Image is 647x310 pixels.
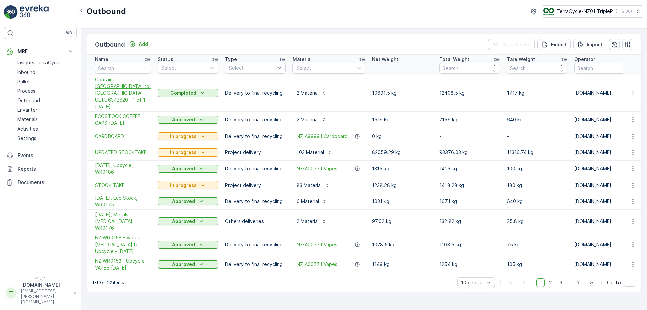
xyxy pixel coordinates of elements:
[574,182,635,189] p: [DOMAIN_NAME]
[557,8,613,15] p: TerraCycle-NZ01-TripleP
[95,162,151,175] a: 11/7/2025, Upcycle, WR0186
[297,90,319,96] p: 2 Material
[170,149,197,156] p: In progress
[14,96,77,105] a: Outbound
[14,67,77,77] a: Inbound
[95,258,151,271] span: NZ WR0153 - Upcycle - VAPES [DATE]
[507,165,567,172] p: 100 kg
[543,5,642,18] button: TerraCycle-NZ01-TripleP(+13:00)
[158,217,218,225] button: Approved
[87,6,126,17] p: Outbound
[95,234,151,255] span: NZ WR0158 - Vapes - [MEDICAL_DATA] to Upcycle - [DATE]
[4,276,77,280] span: v 1.51.1
[18,152,74,159] p: Events
[574,133,635,140] p: [DOMAIN_NAME]
[439,218,500,225] p: 132.82 kg
[297,165,337,172] a: NZ-A0077 I Vapes
[607,279,621,286] span: Go To
[158,56,173,63] p: Status
[297,133,348,140] span: NZ-A9999 I Cardboard
[574,198,635,205] p: [DOMAIN_NAME]
[372,133,433,140] p: 0 kg
[95,195,151,208] span: [DATE], Eco Stock, WR0175
[172,218,195,225] p: Approved
[556,278,565,287] span: 3
[17,88,35,94] p: Process
[95,149,151,156] a: UPDATED STOCKTAKE
[14,105,77,115] a: Envanter
[488,39,535,50] button: Clear Filters
[297,241,337,248] a: NZ-A0077 I Vapes
[18,179,74,186] p: Documents
[372,56,398,63] p: Net Weight
[507,241,567,248] p: 75 kg
[296,65,355,72] p: Select
[574,56,595,63] p: Operator
[587,41,602,48] p: Import
[4,282,77,305] button: TT[DOMAIN_NAME][EMAIL_ADDRESS][PERSON_NAME][DOMAIN_NAME]
[574,165,635,172] p: [DOMAIN_NAME]
[158,132,218,140] button: In progress
[158,241,218,249] button: Approved
[297,149,324,156] p: 103 Material
[4,149,77,162] a: Events
[292,56,312,63] p: Material
[372,261,433,268] p: 1149 kg
[574,149,635,156] p: [DOMAIN_NAME]
[372,90,433,96] p: 10691.5 kg
[95,211,151,231] a: 13/05/2025, Metals TIC, WR0176
[18,166,74,172] p: Reports
[158,89,218,97] button: Completed
[126,40,151,48] button: Add
[537,39,571,50] button: Export
[95,133,151,140] a: CARDBOARD
[439,198,500,205] p: 1671 kg
[17,59,61,66] p: Insights TerraCycle
[574,116,635,123] p: [DOMAIN_NAME]
[172,241,195,248] p: Approved
[507,90,567,96] p: 1717 kg
[14,115,77,124] a: Materials
[372,149,433,156] p: 82059.29 kg
[92,280,124,285] p: 1-10 of 22 items
[507,63,567,74] input: Search
[172,261,195,268] p: Approved
[138,41,148,48] p: Add
[439,56,469,63] p: Total Weight
[17,97,40,104] p: Outbound
[439,116,500,123] p: 2159 kg
[225,218,286,225] p: Others deliveries
[95,234,151,255] a: NZ WR0158 - Vapes - TIC to Upcycle - 9 5 2025
[95,56,109,63] p: Name
[158,197,218,205] button: Approved
[439,165,500,172] p: 1415 kg
[297,116,319,123] p: 2 Material
[372,182,433,189] p: 1238.28 kg
[225,198,286,205] p: Delivery to final recycling
[95,258,151,271] a: NZ WR0153 - Upcycle - VAPES 29-04-2025
[573,39,606,50] button: Import
[616,9,632,14] p: ( +13:00 )
[170,90,196,96] p: Completed
[21,288,71,305] p: [EMAIL_ADDRESS][PERSON_NAME][DOMAIN_NAME]
[225,261,286,268] p: Delivery to final recycling
[14,134,77,143] a: Settings
[20,5,49,19] img: logo_light-DOdMpM7g.png
[17,135,36,142] p: Settings
[170,133,197,140] p: In progress
[225,133,286,140] p: Delivery to final recycling
[574,261,635,268] p: [DOMAIN_NAME]
[297,198,319,205] p: 6 Material
[95,63,151,74] input: Search
[95,211,151,231] span: [DATE], Metals [MEDICAL_DATA], WR0176
[225,149,286,156] p: Project delivery
[372,116,433,123] p: 1519 kg
[225,165,286,172] p: Delivery to final recycling
[551,41,566,48] p: Export
[158,116,218,124] button: Approved
[574,218,635,225] p: [DOMAIN_NAME]
[158,260,218,269] button: Approved
[439,241,500,248] p: 1103.5 kg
